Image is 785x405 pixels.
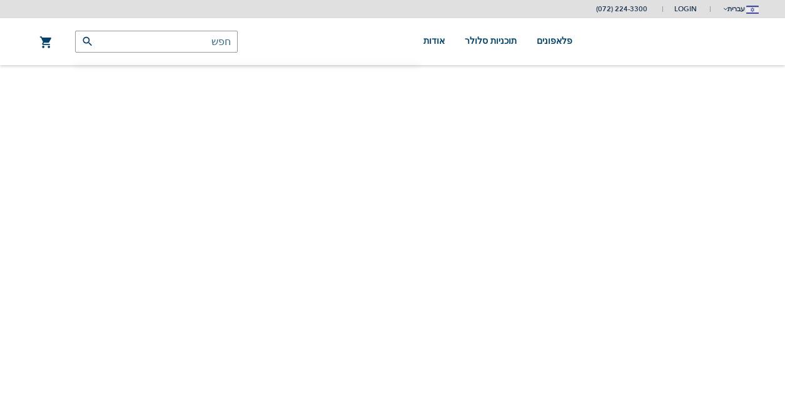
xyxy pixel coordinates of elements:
span: Login [674,4,697,14]
span: פלאפונים [537,36,572,46]
a: (072) 224-3300 [596,4,647,14]
span: אודות [423,36,445,46]
input: חפש [75,31,238,53]
a: פלאפונים [537,18,572,65]
img: Jerusalem [746,6,759,14]
a: אודות [423,18,445,65]
a: תוכניות סלולר [465,18,517,65]
span: תוכניות סלולר [465,36,517,46]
